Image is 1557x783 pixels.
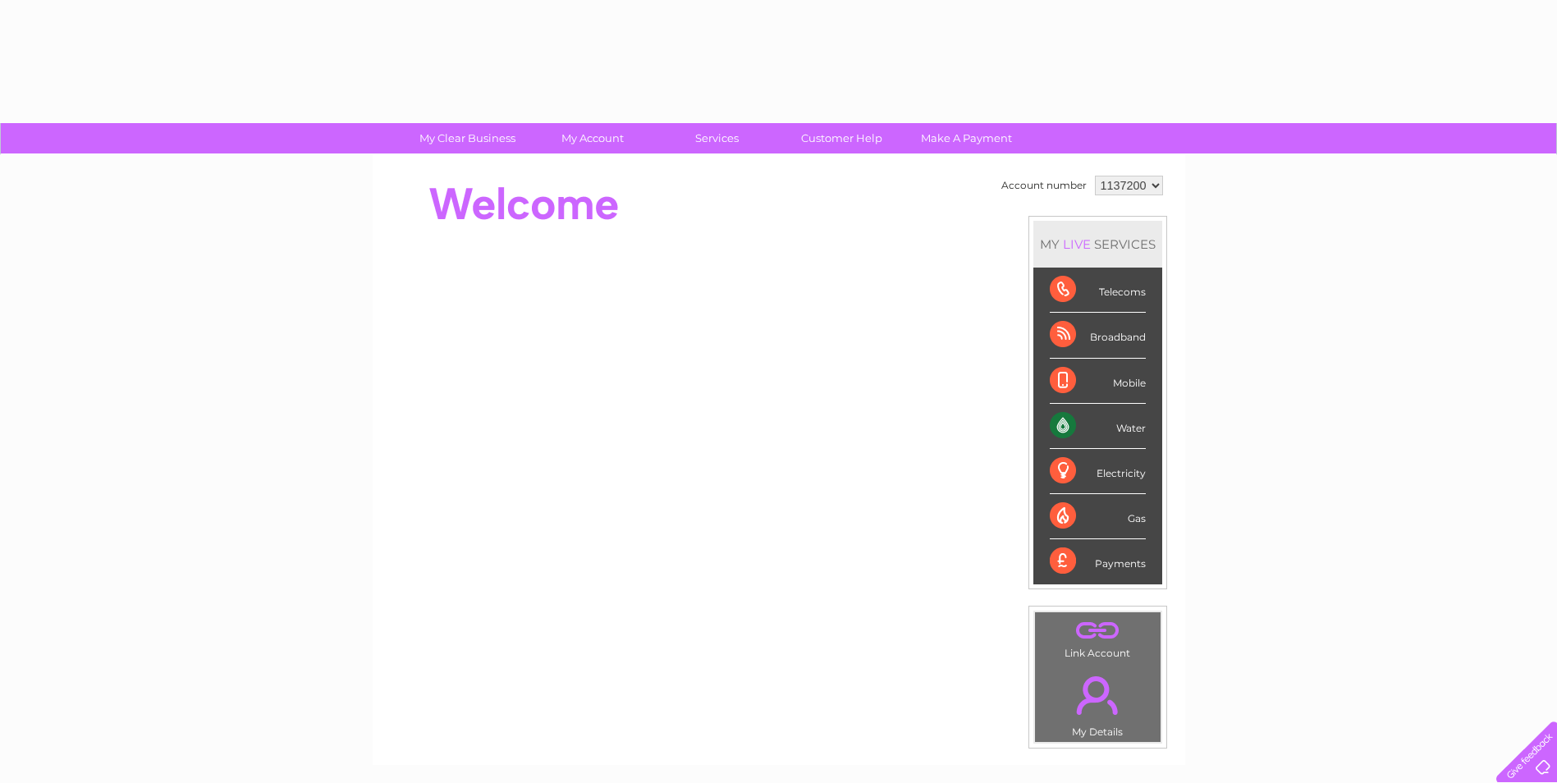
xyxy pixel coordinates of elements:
div: MY SERVICES [1033,221,1162,268]
div: Gas [1050,494,1146,539]
td: My Details [1034,662,1161,743]
a: . [1039,616,1156,645]
a: Make A Payment [899,123,1034,153]
div: Telecoms [1050,268,1146,313]
a: Services [649,123,785,153]
td: Link Account [1034,611,1161,663]
div: Electricity [1050,449,1146,494]
div: Broadband [1050,313,1146,358]
div: Payments [1050,539,1146,584]
a: Customer Help [774,123,909,153]
a: My Clear Business [400,123,535,153]
td: Account number [997,172,1091,199]
div: Water [1050,404,1146,449]
div: LIVE [1060,236,1094,252]
a: My Account [524,123,660,153]
a: . [1039,666,1156,724]
div: Mobile [1050,359,1146,404]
